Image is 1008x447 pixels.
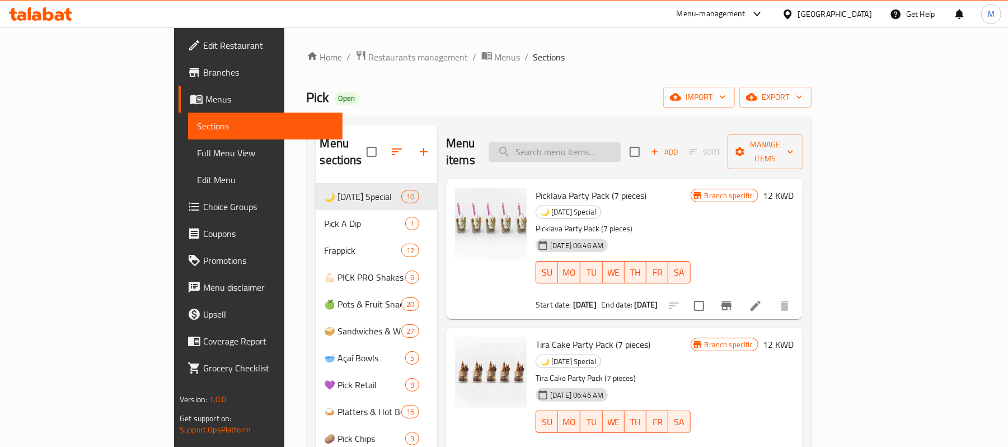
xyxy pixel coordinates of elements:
span: 💜 Pick Retail [325,378,405,392]
div: 🥪 Sandwiches & Wraps [325,324,401,338]
div: [GEOGRAPHIC_DATA] [798,8,872,20]
span: TU [585,414,598,430]
span: 5 [406,353,419,364]
span: 🌙 [DATE] Special [536,355,601,368]
p: Tira Cake Party Pack (7 pieces) [536,371,690,385]
button: delete [771,292,798,319]
a: Coverage Report [179,328,343,355]
button: TU [580,261,602,283]
a: Edit Restaurant [179,32,343,59]
span: Full Menu View [197,146,334,160]
button: Manage items [728,134,803,169]
span: Add item [646,143,682,161]
span: 3 [406,434,419,444]
span: Sort sections [383,138,410,165]
span: FR [651,414,664,430]
a: Sections [188,113,343,139]
a: Upsell [179,301,343,328]
div: 🌙 Ramadan Special [536,206,601,219]
span: 💪🏻 PICK PRO Shakes [325,271,405,284]
span: End date: [601,297,632,312]
a: Edit menu item [749,299,762,313]
div: 🍛 Platters & Hot Bowls [325,405,401,418]
div: items [401,324,419,338]
span: Promotions [203,254,334,267]
span: Tira Cake Party Pack (7 pieces) [536,336,650,353]
div: 💪🏻 PICK PRO Shakes6 [316,264,438,291]
a: Menus [179,86,343,113]
button: FR [646,261,668,283]
a: Restaurants management [355,50,468,64]
div: 🍏 Pots & Fruit Snacks [325,297,401,311]
div: Frappick [325,244,401,257]
a: Edit Menu [188,166,343,193]
span: Choice Groups [203,200,334,213]
span: TU [585,264,598,281]
button: SA [668,411,690,433]
span: Add [649,146,679,159]
a: Support.OpsPlatform [180,422,251,437]
h6: 12 KWD [763,188,794,203]
div: Menu-management [677,7,746,21]
div: items [405,271,419,284]
button: Add section [410,138,437,165]
a: Menu disclaimer [179,274,343,301]
span: Sections [197,119,334,133]
div: items [401,297,419,311]
div: 🌙 [DATE] Special10 [316,183,438,210]
span: Upsell [203,308,334,321]
h6: 12 KWD [763,337,794,352]
span: 1 [406,218,419,229]
span: Start date: [536,297,571,312]
span: 16 [402,407,419,417]
input: search [489,142,621,162]
span: Edit Menu [197,173,334,187]
span: MO [562,414,576,430]
button: WE [603,261,625,283]
span: Select to update [687,294,711,318]
li: / [525,50,529,64]
div: 💜 Pick Retail9 [316,371,438,398]
span: Select section first [682,143,728,161]
span: Open [334,94,360,103]
a: Grocery Checklist [179,355,343,381]
img: Tira Cake Party Pack (7 pieces) [455,337,527,408]
span: Sections [533,50,565,64]
h2: Menu sections [320,135,367,169]
button: WE [603,411,625,433]
p: Picklava Party Pack (7 pieces) [536,222,690,236]
b: [DATE] [573,297,597,312]
span: 9 [406,380,419,390]
a: Full Menu View [188,139,343,166]
div: 🍛 Platters & Hot Bowls16 [316,398,438,425]
button: SA [668,261,690,283]
li: / [473,50,477,64]
button: Add [646,143,682,161]
span: Coverage Report [203,334,334,348]
span: Restaurants management [369,50,468,64]
div: items [401,244,419,257]
span: 27 [402,326,419,337]
span: Menu disclaimer [203,281,334,294]
button: import [663,87,735,108]
span: Select all sections [360,140,383,164]
span: 6 [406,272,419,283]
span: FR [651,264,664,281]
span: 🌙 [DATE] Special [325,190,401,203]
li: / [347,50,351,64]
span: Coupons [203,227,334,240]
span: Edit Restaurant [203,39,334,52]
div: items [405,432,419,445]
span: Pick A Dip [325,217,405,230]
img: Picklava Party Pack (7 pieces) [455,188,527,259]
span: 10 [402,192,419,202]
span: TH [629,414,642,430]
button: FR [646,411,668,433]
button: TH [625,261,646,283]
span: Menus [205,92,334,106]
div: items [405,378,419,392]
span: Get support on: [180,411,231,426]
